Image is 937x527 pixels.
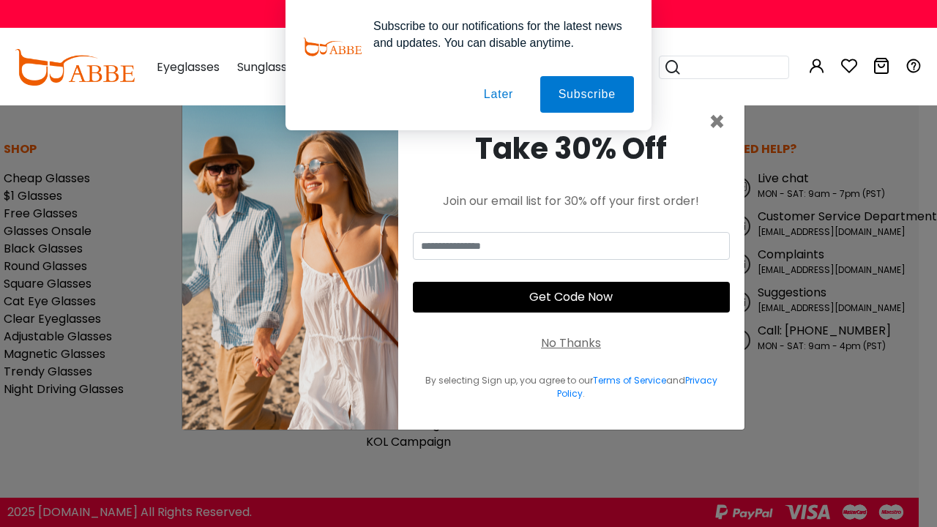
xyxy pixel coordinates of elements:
[593,374,666,386] a: Terms of Service
[541,334,601,352] div: No Thanks
[303,18,362,76] img: notification icon
[413,193,730,210] div: Join our email list for 30% off your first order!
[413,127,730,171] div: Take 30% Off
[557,374,717,400] a: Privacy Policy
[709,109,725,135] button: Close
[540,76,634,113] button: Subscribe
[466,76,531,113] button: Later
[182,97,398,430] img: welcome
[413,282,730,313] button: Get Code Now
[413,374,730,400] div: By selecting Sign up, you agree to our and .
[362,18,634,51] div: Subscribe to our notifications for the latest news and updates. You can disable anytime.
